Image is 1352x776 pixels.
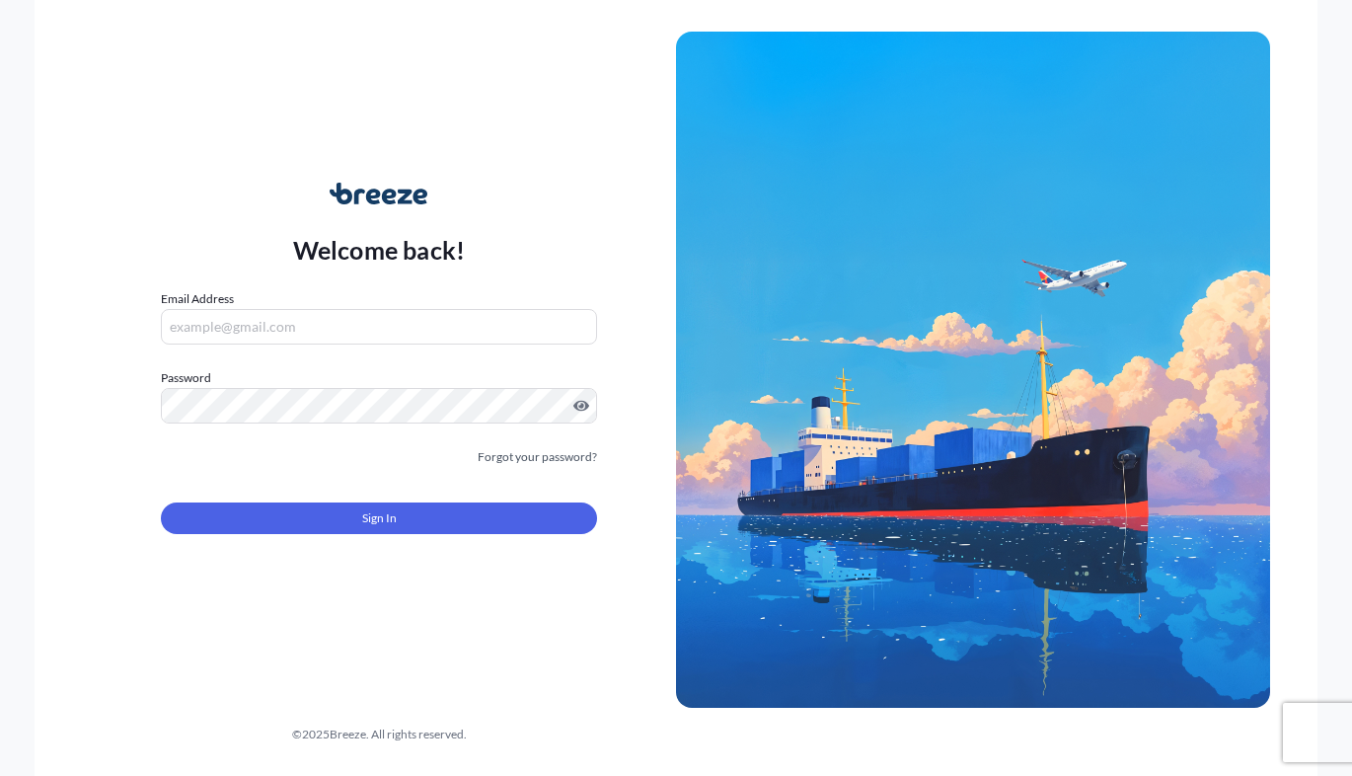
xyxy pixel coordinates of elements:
[573,398,589,414] button: Show password
[676,32,1270,707] img: Ship illustration
[161,289,234,309] label: Email Address
[161,503,597,534] button: Sign In
[362,508,397,528] span: Sign In
[293,234,466,266] p: Welcome back!
[478,447,597,467] a: Forgot your password?
[82,725,676,744] div: © 2025 Breeze. All rights reserved.
[161,368,597,388] label: Password
[161,309,597,345] input: example@gmail.com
